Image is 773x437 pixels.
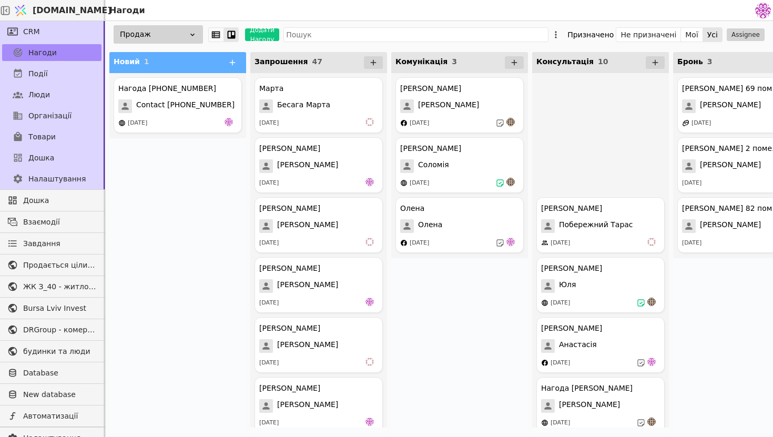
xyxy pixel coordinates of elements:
div: [PERSON_NAME] [541,263,602,274]
div: Нагода [PHONE_NUMBER] [118,83,216,94]
img: vi [365,358,374,366]
img: online-store.svg [118,119,126,127]
span: [DOMAIN_NAME] [33,4,111,17]
img: vi [365,118,374,126]
button: Assignee [727,28,765,41]
span: [PERSON_NAME] [418,99,479,113]
div: [PERSON_NAME] [400,83,461,94]
span: Олена [418,219,442,233]
div: [DATE] [259,299,279,308]
h2: Нагоди [105,4,145,17]
img: an [647,418,656,426]
img: vi [647,238,656,246]
a: Продається цілий будинок [PERSON_NAME] нерухомість [2,257,101,273]
a: Взаємодії [2,214,101,230]
span: [PERSON_NAME] [700,219,761,233]
img: 137b5da8a4f5046b86490006a8dec47a [755,3,771,18]
img: de [365,418,374,426]
div: [PERSON_NAME][PERSON_NAME][DATE]an [395,77,524,133]
span: 3 [452,57,457,66]
button: Мої [681,27,703,42]
input: Пошук [283,27,548,42]
a: Bursa Lviv Invest [2,300,101,317]
span: [PERSON_NAME] [277,279,338,293]
div: [PERSON_NAME] [259,263,320,274]
div: [DATE] [551,239,570,248]
div: [DATE] [682,239,701,248]
span: 10 [598,57,608,66]
a: будинки та люди [2,343,101,360]
div: МартаБесага Марта[DATE]vi [255,77,383,133]
img: an [647,298,656,306]
div: [PERSON_NAME] [541,323,602,334]
span: Запрошення [255,57,308,66]
span: Взаємодії [23,217,96,228]
div: [PERSON_NAME]Юля[DATE]an [536,257,665,313]
img: de [365,178,374,186]
a: Дошка [2,149,101,166]
div: [PERSON_NAME] [259,323,320,334]
span: New database [23,389,96,400]
span: Люди [28,89,50,100]
img: de [647,358,656,366]
img: facebook.svg [400,119,408,127]
a: Товари [2,128,101,145]
span: Contact [PHONE_NUMBER] [136,99,235,113]
a: Події [2,65,101,82]
div: Призначено [567,27,614,42]
div: [PERSON_NAME][PERSON_NAME][DATE]vi [255,317,383,373]
span: [PERSON_NAME] [277,219,338,233]
div: [DATE] [259,119,279,128]
div: [DATE] [128,119,147,128]
span: [PERSON_NAME] [277,159,338,173]
img: facebook.svg [400,239,408,247]
img: facebook.svg [541,359,548,367]
div: [DATE] [410,119,429,128]
span: будинки та люди [23,346,96,357]
div: [PERSON_NAME] [259,383,320,394]
a: Database [2,364,101,381]
span: Події [28,68,48,79]
img: an [506,178,515,186]
img: de [365,298,374,306]
a: Налаштування [2,170,101,187]
div: ОленаОлена[DATE]de [395,197,524,253]
div: [DATE] [551,359,570,368]
div: [DATE] [551,299,570,308]
img: affiliate-program.svg [682,119,689,127]
img: de [506,238,515,246]
span: Новий [114,57,140,66]
span: [PERSON_NAME] [700,159,761,173]
div: Нагода [PERSON_NAME] [541,383,633,394]
span: Продається цілий будинок [PERSON_NAME] нерухомість [23,260,96,271]
a: ЖК З_40 - житлова та комерційна нерухомість класу Преміум [2,278,101,295]
a: Люди [2,86,101,103]
div: [DATE] [682,179,701,188]
img: an [506,118,515,126]
img: vi [365,238,374,246]
img: online-store.svg [541,419,548,426]
img: online-store.svg [400,179,408,187]
button: Усі [703,27,722,42]
img: de [225,118,233,126]
div: [PERSON_NAME] [400,143,461,154]
a: Завдання [2,235,101,252]
span: Налаштування [28,174,86,185]
img: Logo [13,1,28,21]
div: [DATE] [410,239,429,248]
span: Соломія [418,159,449,173]
span: Анастасія [559,339,597,353]
span: Консультація [536,57,594,66]
div: Нагода [PERSON_NAME][PERSON_NAME][DATE]an [536,377,665,433]
div: [PERSON_NAME] [541,203,602,214]
img: online-store.svg [541,299,548,307]
div: [PERSON_NAME][PERSON_NAME][DATE]vi [255,197,383,253]
div: [PERSON_NAME][PERSON_NAME][DATE]de [255,137,383,193]
div: [PERSON_NAME][PERSON_NAME][DATE]de [255,257,383,313]
span: CRM [23,26,40,37]
div: Продаж [114,25,203,44]
div: [PERSON_NAME][PERSON_NAME][DATE]de [255,377,383,433]
div: [PERSON_NAME]Соломія[DATE]an [395,137,524,193]
a: [DOMAIN_NAME] [11,1,105,21]
a: Нагоди [2,44,101,61]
